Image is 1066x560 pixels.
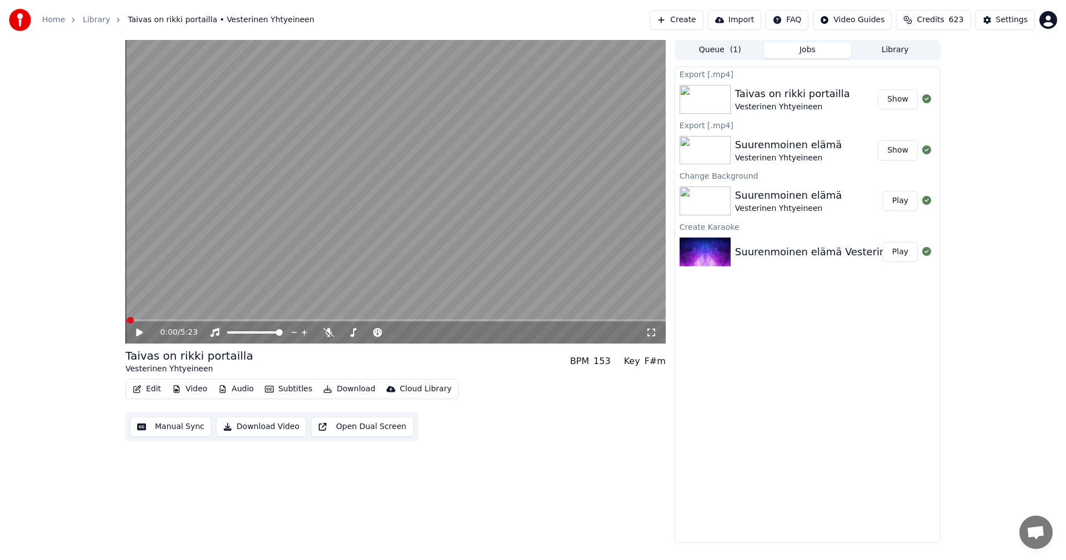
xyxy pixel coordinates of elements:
[42,14,65,26] a: Home
[730,44,741,56] span: ( 1 )
[735,244,958,260] div: Suurenmoinen elämä Vesterinen Yhtyeineen
[917,14,944,26] span: Credits
[570,355,589,368] div: BPM
[260,381,316,397] button: Subtitles
[883,191,918,211] button: Play
[996,14,1028,26] div: Settings
[735,102,850,113] div: Vesterinen Yhtyeineen
[675,220,940,233] div: Create Karaoke
[878,140,918,160] button: Show
[708,10,761,30] button: Import
[675,67,940,80] div: Export [.mp4]
[130,417,212,437] button: Manual Sync
[735,203,842,214] div: Vesterinen Yhtyeineen
[128,14,314,26] span: Taivas on rikki portailla • Vesterinen Yhtyeineen
[676,42,764,58] button: Queue
[896,10,971,30] button: Credits623
[883,242,918,262] button: Play
[650,10,703,30] button: Create
[764,42,852,58] button: Jobs
[735,86,850,102] div: Taivas on rikki portailla
[180,327,198,338] span: 5:23
[214,381,258,397] button: Audio
[735,188,842,203] div: Suurenmoinen elämä
[319,381,380,397] button: Download
[400,384,451,395] div: Cloud Library
[125,364,253,375] div: Vesterinen Yhtyeineen
[735,153,842,164] div: Vesterinen Yhtyeineen
[851,42,939,58] button: Library
[675,118,940,132] div: Export [.mp4]
[813,10,892,30] button: Video Guides
[311,417,414,437] button: Open Dual Screen
[9,9,31,31] img: youka
[125,348,253,364] div: Taivas on rikki portailla
[160,327,187,338] div: /
[645,355,666,368] div: F#m
[168,381,212,397] button: Video
[766,10,808,30] button: FAQ
[624,355,640,368] div: Key
[949,14,964,26] span: 623
[216,417,306,437] button: Download Video
[160,327,178,338] span: 0:00
[128,381,165,397] button: Edit
[878,89,918,109] button: Show
[675,169,940,182] div: Change Background
[976,10,1035,30] button: Settings
[735,137,842,153] div: Suurenmoinen elämä
[42,14,314,26] nav: breadcrumb
[83,14,110,26] a: Library
[1019,516,1053,549] div: Avoin keskustelu
[594,355,611,368] div: 153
